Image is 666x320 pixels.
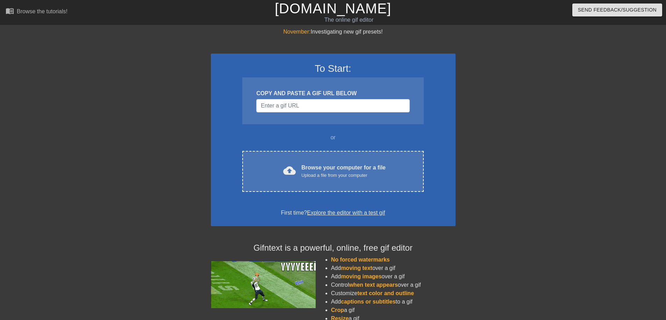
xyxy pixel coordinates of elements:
[229,133,437,142] div: or
[307,210,385,216] a: Explore the editor with a test gif
[301,172,386,179] div: Upload a file from your computer
[220,209,446,217] div: First time?
[283,29,310,35] span: November:
[211,261,316,308] img: football_small.gif
[341,299,395,305] span: captions or subtitles
[6,7,14,15] span: menu_book
[220,63,446,75] h3: To Start:
[572,4,662,16] button: Send Feedback/Suggestion
[331,306,456,314] li: a gif
[578,6,657,14] span: Send Feedback/Suggestion
[331,257,390,263] span: No forced watermarks
[283,164,296,177] span: cloud_upload
[256,99,409,112] input: Username
[331,307,344,313] span: Crop
[331,289,456,298] li: Customize
[256,89,409,98] div: COPY AND PASTE A GIF URL BELOW
[225,16,472,24] div: The online gif editor
[301,164,386,179] div: Browse your computer for a file
[6,7,67,18] a: Browse the tutorials!
[17,8,67,14] div: Browse the tutorials!
[331,298,456,306] li: Add to a gif
[331,272,456,281] li: Add over a gif
[331,281,456,289] li: Control over a gif
[211,243,456,253] h4: Gifntext is a powerful, online, free gif editor
[341,273,381,279] span: moving images
[275,1,391,16] a: [DOMAIN_NAME]
[349,282,398,288] span: when text appears
[211,28,456,36] div: Investigating new gif presets!
[331,264,456,272] li: Add over a gif
[357,290,414,296] span: text color and outline
[341,265,372,271] span: moving text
